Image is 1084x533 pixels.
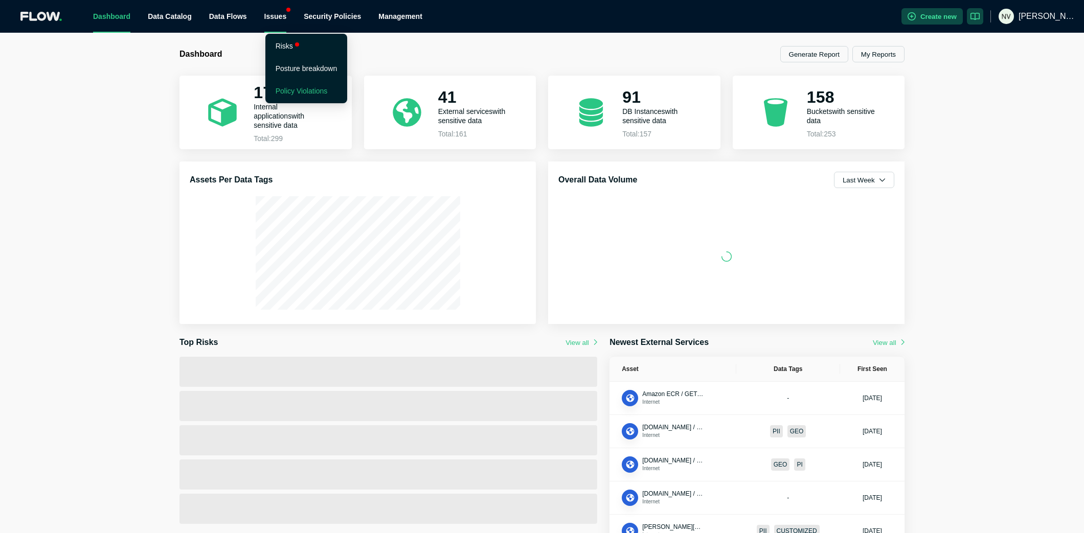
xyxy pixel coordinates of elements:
button: My Reports [852,46,905,62]
span: Internet [642,499,660,504]
div: - [749,494,828,502]
div: GEO [787,425,806,437]
span: Data Flows [209,12,247,20]
div: ApiEndpoint[DOMAIN_NAME] / POST /api/json/ipInternet [622,456,704,473]
button: ApiEndpoint [622,456,638,473]
h2: 91 [622,87,696,107]
h3: Newest External Services [609,336,709,349]
img: ApiEndpoint [625,493,636,503]
p: Total: 161 [438,130,512,138]
button: ApiEndpoint [622,423,638,439]
h2: 171 [254,83,327,102]
th: First Seen [840,357,905,382]
span: Internet [642,432,660,438]
button: ApiEndpoint [622,390,638,406]
button: Amazon ECR / GET /v2/datadog-agent/blobs/* [642,390,704,398]
div: ApiEndpoint[DOMAIN_NAME] / POST /reportInternet [622,490,704,506]
a: Security Policies [304,12,361,20]
img: ApiEndpoint [625,459,636,470]
span: [PERSON_NAME][DOMAIN_NAME] / POST /api/v1/*/ [642,523,789,530]
span: loading-3-quarters [720,250,733,263]
h3: Assets Per Data Tags [190,174,273,186]
span: [DOMAIN_NAME] / POST /report [642,490,732,497]
button: [DOMAIN_NAME] / GET /v1/letters/ltr_df7e0fcfcce9d2db [642,423,704,431]
th: Asset [609,357,736,382]
div: ApiEndpointAmazon ECR / GET /v2/datadog-agent/blobs/*Internet [622,390,704,406]
button: Last Week [834,172,894,188]
div: [DATE] [863,427,882,435]
img: ApiEndpoint [625,426,636,437]
div: [DATE] [863,494,882,502]
a: Dashboard [93,12,130,20]
h3: Top Risks [179,336,218,349]
h1: Dashboard [179,49,542,59]
a: Data Catalog [148,12,192,20]
div: GEO [771,458,790,471]
button: View all [566,339,597,346]
button: [PERSON_NAME][DOMAIN_NAME] / POST /api/v1/*/ [642,523,704,531]
div: PII [770,425,783,437]
span: Amazon ECR / GET /v2/datadog-agent/blobs/* [642,390,769,398]
a: Risks [276,42,293,50]
th: Data Tags [736,357,840,382]
div: ApiEndpoint[DOMAIN_NAME] / GET /v1/letters/ltr_df7e0fcfcce9d2dbInternet [622,423,704,439]
div: - [749,394,828,402]
p: Total: 157 [622,130,696,138]
a: 158Bucketswith sensitive dataTotal:253 [733,76,905,149]
h3: Overall Data Volume [558,174,637,186]
a: Policy Violations [276,87,328,95]
span: [DOMAIN_NAME] / GET /v1/letters/ltr_df7e0fcfcce9d2db [642,424,796,431]
p: External services with sensitive data [438,107,512,125]
h2: 158 [807,87,880,107]
p: DB Instances with sensitive data [622,107,696,125]
p: Total: 299 [254,135,327,143]
p: Internal applications with sensitive data [254,102,327,130]
button: View all [873,339,905,346]
span: Internet [642,399,660,405]
h2: 41 [438,87,512,107]
a: 41External serviceswith sensitive dataTotal:161 [364,76,536,149]
p: Buckets with sensitive data [807,107,880,125]
div: [DATE] [863,460,882,469]
button: Create new [901,8,963,25]
button: [DOMAIN_NAME] / POST /report [642,490,704,498]
img: ApiEndpoint [625,393,636,404]
button: [DOMAIN_NAME] / POST /api/json/ip [642,456,704,465]
a: 171Internal applicationswith sensitive dataTotal:299 [179,76,352,149]
p: Total: 253 [807,130,880,138]
button: Generate Report [780,46,848,62]
span: [DOMAIN_NAME] / POST /api/json/ip [642,457,744,464]
a: Posture breakdown [276,64,337,73]
button: ApiEndpoint [622,490,638,506]
img: 41fc20af0c1cf4c054f3615801c6e28a [999,9,1014,24]
div: [DATE] [863,394,882,402]
span: Internet [642,466,660,471]
a: 91DB Instanceswith sensitive dataTotal:157 [548,76,720,149]
div: PI [794,458,805,471]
